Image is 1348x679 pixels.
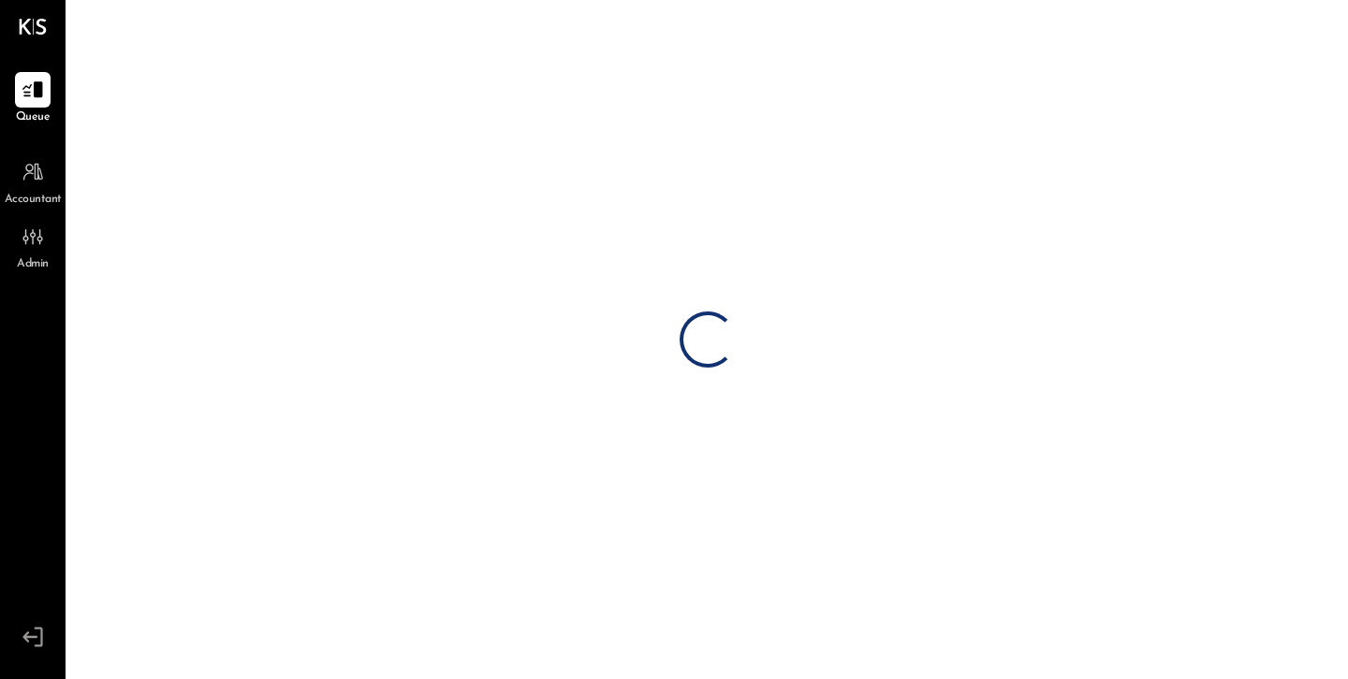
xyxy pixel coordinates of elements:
[1,219,65,273] a: Admin
[1,72,65,126] a: Queue
[5,192,62,209] span: Accountant
[16,109,51,126] span: Queue
[17,256,49,273] span: Admin
[1,154,65,209] a: Accountant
